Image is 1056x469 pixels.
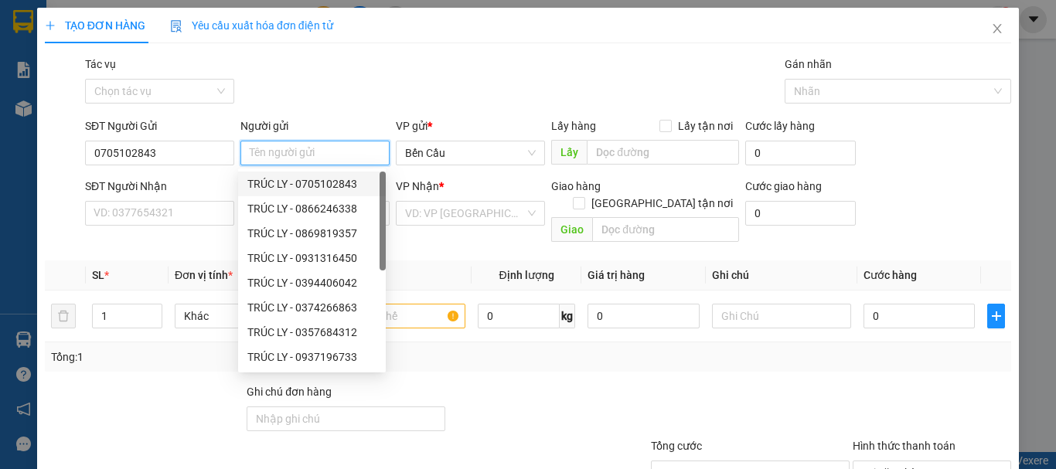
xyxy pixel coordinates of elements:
[45,19,145,32] span: TẠO ĐƠN HÀNG
[588,304,699,328] input: 0
[238,221,386,246] div: TRÚC LY - 0869819357
[51,304,76,328] button: delete
[396,117,545,134] div: VP gửi
[745,180,822,192] label: Cước giao hàng
[122,69,189,78] span: Hotline: 19001152
[864,269,917,281] span: Cước hàng
[238,345,386,369] div: TRÚC LY - 0937196733
[592,217,739,242] input: Dọc đường
[651,440,702,452] span: Tổng cước
[247,406,445,431] input: Ghi chú đơn hàng
[92,269,104,281] span: SL
[247,175,376,192] div: TRÚC LY - 0705102843
[238,295,386,320] div: TRÚC LY - 0374266863
[51,348,409,365] div: Tổng: 1
[247,225,376,242] div: TRÚC LY - 0869819357
[551,120,596,132] span: Lấy hàng
[184,304,305,328] span: Khác
[45,20,56,31] span: plus
[247,299,376,316] div: TRÚC LY - 0374266863
[238,246,386,270] div: TRÚC LY - 0931316450
[326,304,465,328] input: VD: Bàn, Ghế
[745,141,856,165] input: Cước lấy hàng
[247,250,376,267] div: TRÚC LY - 0931316450
[170,20,182,32] img: icon
[585,195,739,212] span: [GEOGRAPHIC_DATA] tận nơi
[5,100,163,109] span: [PERSON_NAME]:
[987,304,1005,328] button: plus
[499,269,554,281] span: Định lượng
[175,269,233,281] span: Đơn vị tính
[85,117,234,134] div: SĐT Người Gửi
[42,83,189,96] span: -----------------------------------------
[405,141,536,165] span: Bến Cầu
[853,440,956,452] label: Hình thức thanh toán
[238,320,386,345] div: TRÚC LY - 0357684312
[238,196,386,221] div: TRÚC LY - 0866246338
[247,348,376,365] div: TRÚC LY - 0937196733
[170,19,333,32] span: Yêu cầu xuất hóa đơn điện tử
[672,117,739,134] span: Lấy tận nơi
[240,117,390,134] div: Người gửi
[247,200,376,217] div: TRÚC LY - 0866246338
[785,58,832,70] label: Gán nhãn
[988,310,1004,322] span: plus
[238,270,386,295] div: TRÚC LY - 0394406042
[706,260,857,291] th: Ghi chú
[85,178,234,195] div: SĐT Người Nhận
[745,201,856,226] input: Cước giao hàng
[588,269,645,281] span: Giá trị hàng
[745,120,815,132] label: Cước lấy hàng
[587,140,739,165] input: Dọc đường
[238,172,386,196] div: TRÚC LY - 0705102843
[77,98,163,110] span: VPBC1410250005
[712,304,851,328] input: Ghi Chú
[247,324,376,341] div: TRÚC LY - 0357684312
[551,217,592,242] span: Giao
[560,304,575,328] span: kg
[5,9,74,77] img: logo
[122,46,213,66] span: 01 Võ Văn Truyện, KP.1, Phường 2
[122,8,212,22] strong: ĐỒNG PHƯỚC
[5,112,94,121] span: In ngày:
[396,180,439,192] span: VP Nhận
[551,140,587,165] span: Lấy
[122,25,208,44] span: Bến xe [GEOGRAPHIC_DATA]
[991,22,1003,35] span: close
[976,8,1019,51] button: Close
[247,386,332,398] label: Ghi chú đơn hàng
[551,180,601,192] span: Giao hàng
[85,58,116,70] label: Tác vụ
[247,274,376,291] div: TRÚC LY - 0394406042
[34,112,94,121] span: 14:02:49 [DATE]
